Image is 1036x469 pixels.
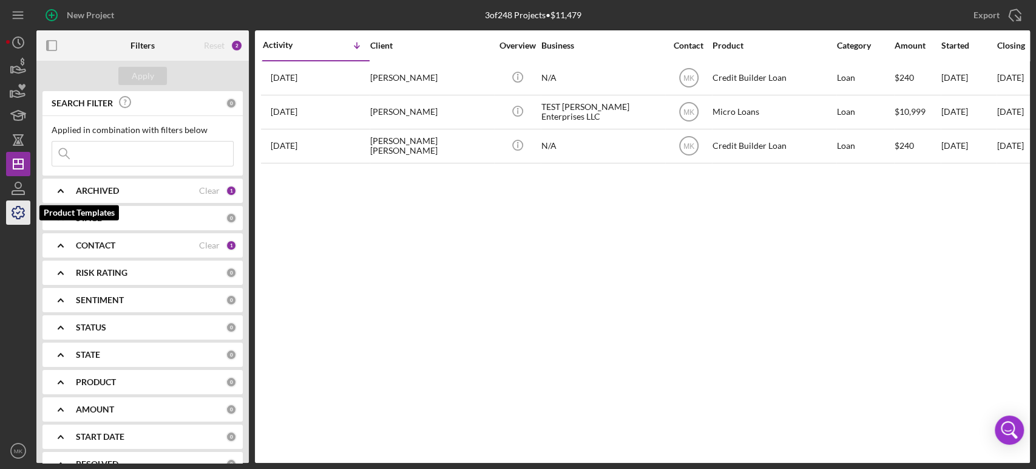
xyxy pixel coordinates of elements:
[271,107,297,117] time: 2025-05-27 17:12
[199,241,220,250] div: Clear
[666,41,711,50] div: Contact
[130,41,155,50] b: Filters
[118,67,167,85] button: Apply
[837,62,893,94] div: Loan
[199,186,220,196] div: Clear
[226,213,237,224] div: 0
[271,73,297,83] time: 2025-06-06 18:12
[895,130,940,162] div: $240
[76,295,124,305] b: SENTIMENT
[132,67,154,85] div: Apply
[713,41,834,50] div: Product
[370,41,492,50] div: Client
[895,96,940,128] div: $10,999
[941,130,996,162] div: [DATE]
[271,141,297,151] time: 2025-04-21 22:34
[541,41,663,50] div: Business
[837,130,893,162] div: Loan
[541,130,663,162] div: N/A
[683,108,694,117] text: MK
[226,431,237,442] div: 0
[895,41,940,50] div: Amount
[973,3,1000,27] div: Export
[997,140,1024,151] time: [DATE]
[226,377,237,388] div: 0
[76,432,124,442] b: START DATE
[36,3,126,27] button: New Project
[683,142,694,151] text: MK
[226,349,237,360] div: 0
[226,98,237,109] div: 0
[76,213,102,223] b: STAGE
[226,295,237,306] div: 0
[941,41,996,50] div: Started
[995,416,1024,445] div: Open Intercom Messenger
[6,439,30,463] button: MK
[541,96,663,128] div: TEST [PERSON_NAME] Enterprises LLC
[14,448,23,454] text: MK
[52,125,234,135] div: Applied in combination with filters below
[226,322,237,333] div: 0
[895,62,940,94] div: $240
[231,39,243,52] div: 2
[495,41,540,50] div: Overview
[226,267,237,278] div: 0
[226,185,237,196] div: 1
[837,41,893,50] div: Category
[713,130,834,162] div: Credit Builder Loan
[226,240,237,251] div: 1
[67,3,114,27] div: New Project
[941,96,996,128] div: [DATE]
[76,459,118,469] b: RESOLVED
[485,10,581,20] div: 3 of 248 Projects • $11,479
[370,62,492,94] div: [PERSON_NAME]
[370,96,492,128] div: [PERSON_NAME]
[837,96,893,128] div: Loan
[263,40,316,50] div: Activity
[76,377,116,387] b: PRODUCT
[683,74,694,83] text: MK
[997,106,1024,117] time: [DATE]
[76,268,127,278] b: RISK RATING
[370,130,492,162] div: [PERSON_NAME] [PERSON_NAME]
[713,96,834,128] div: Micro Loans
[997,72,1024,83] time: [DATE]
[76,186,119,196] b: ARCHIVED
[713,62,834,94] div: Credit Builder Loan
[961,3,1030,27] button: Export
[941,62,996,94] div: [DATE]
[76,350,100,360] b: STATE
[52,98,113,108] b: SEARCH FILTER
[76,241,115,250] b: CONTACT
[76,323,106,332] b: STATUS
[226,404,237,415] div: 0
[204,41,225,50] div: Reset
[76,405,114,414] b: AMOUNT
[541,62,663,94] div: N/A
